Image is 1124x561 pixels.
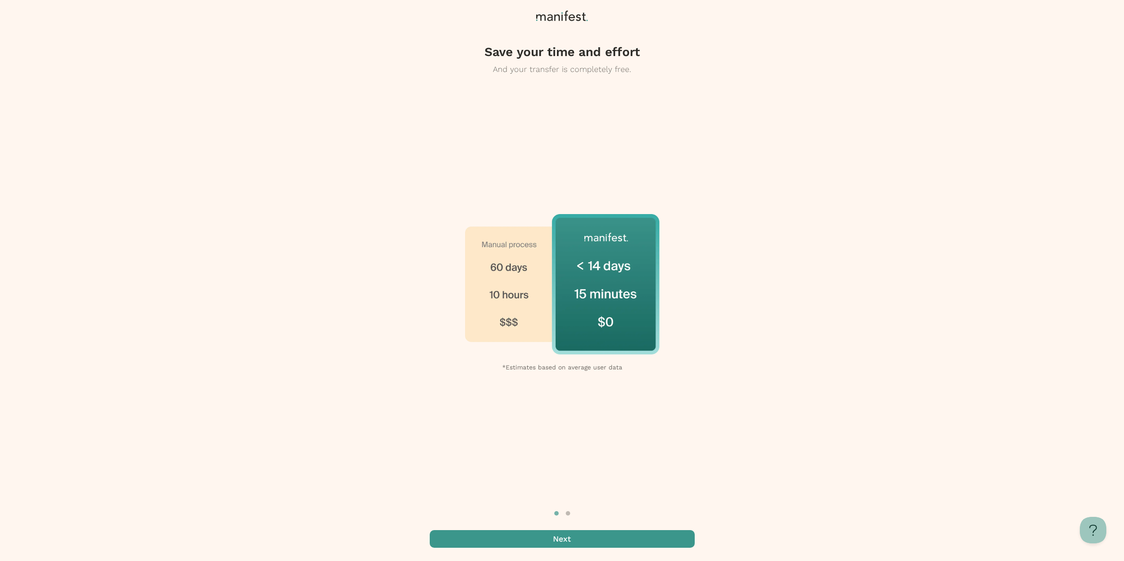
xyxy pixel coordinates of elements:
[484,44,640,60] h4: Save your time and effort
[1080,517,1106,543] iframe: Help Scout Beacon - Open
[502,362,622,372] span: *Estimates based on average user data
[493,64,631,74] span: And your transfer is completely free.
[430,530,695,548] button: Next
[465,214,659,354] img: manifest saves your time and effort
